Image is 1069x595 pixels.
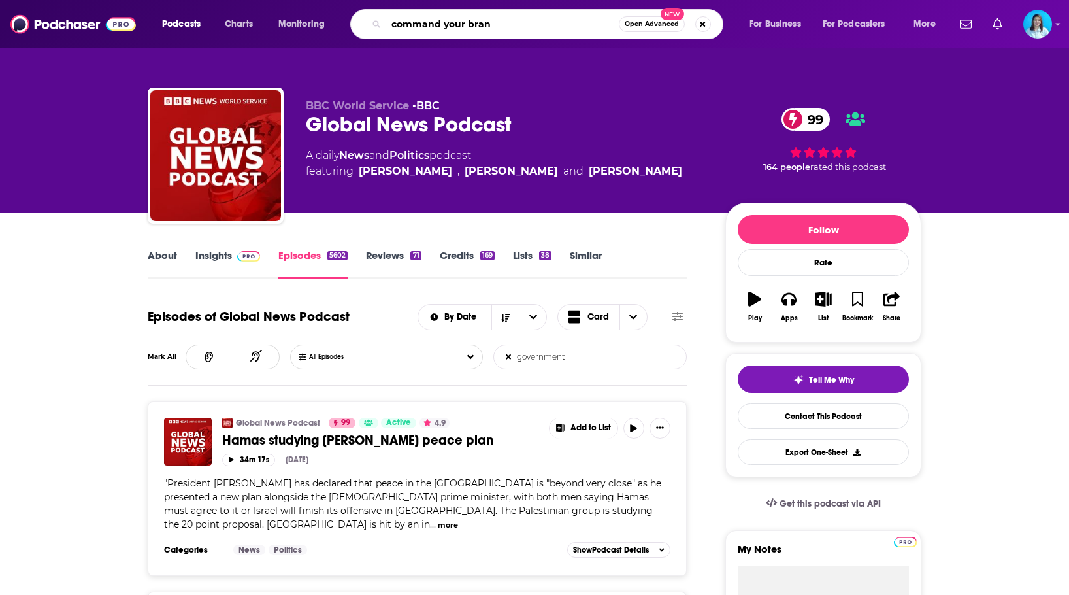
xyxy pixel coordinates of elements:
[164,545,223,555] h3: Categories
[809,375,854,385] span: Tell Me Why
[416,99,440,112] a: BBC
[904,14,952,35] button: open menu
[570,249,602,279] a: Similar
[725,99,921,180] div: 99 164 peoplerated this podcast
[359,163,452,179] a: Jackie Leonard
[222,418,233,428] img: Global News Podcast
[236,418,320,428] a: Global News Podcast
[780,498,881,509] span: Get this podcast via API
[339,149,369,161] a: News
[763,162,810,172] span: 164 people
[162,15,201,33] span: Podcasts
[419,418,450,428] button: 4.9
[818,314,829,322] div: List
[793,375,804,385] img: tell me why sparkle
[1023,10,1052,39] button: Show profile menu
[772,283,806,330] button: Apps
[570,423,611,433] span: Add to List
[269,14,342,35] button: open menu
[955,13,977,35] a: Show notifications dropdown
[738,249,909,276] div: Rate
[840,283,874,330] button: Bookmark
[539,251,551,260] div: 38
[278,249,348,279] a: Episodes5602
[738,365,909,393] button: tell me why sparkleTell Me Why
[164,418,212,466] a: Hamas studying Trump-Netanyahu peace plan
[286,455,308,464] div: [DATE]
[650,418,670,439] button: Show More Button
[237,251,260,262] img: Podchaser Pro
[625,21,679,27] span: Open Advanced
[814,14,904,35] button: open menu
[894,535,917,547] a: Pro website
[738,439,909,465] button: Export One-Sheet
[738,283,772,330] button: Play
[806,283,840,330] button: List
[329,418,355,428] a: 99
[883,314,900,322] div: Share
[480,251,495,260] div: 169
[513,249,551,279] a: Lists38
[781,108,830,131] a: 99
[738,403,909,429] a: Contact This Podcast
[222,454,275,466] button: 34m 17s
[894,537,917,547] img: Podchaser Pro
[341,416,350,430] span: 99
[150,90,281,221] img: Global News Podcast
[309,353,370,361] span: All Episodes
[661,8,684,20] span: New
[369,149,389,161] span: and
[748,314,762,322] div: Play
[875,283,909,330] button: Share
[557,304,648,330] button: Choose View
[550,418,617,439] button: Show More Button
[738,215,909,244] button: Follow
[444,313,481,322] span: By Date
[438,520,458,531] button: more
[278,15,325,33] span: Monitoring
[306,148,682,179] div: A daily podcast
[563,163,584,179] span: and
[491,305,519,330] button: Sort Direction
[573,545,649,554] span: Show Podcast Details
[225,15,253,33] span: Charts
[195,249,260,279] a: InsightsPodchaser Pro
[306,99,409,112] span: BBC World Service
[153,14,218,35] button: open menu
[363,9,736,39] div: Search podcasts, credits, & more...
[418,304,548,330] h2: Choose List sort
[430,518,436,530] span: ...
[457,163,459,179] span: ,
[567,542,670,558] button: ShowPodcast Details
[795,108,830,131] span: 99
[389,149,429,161] a: Politics
[366,249,421,279] a: Reviews71
[738,543,909,566] label: My Notes
[164,477,661,530] span: "
[10,12,136,37] img: Podchaser - Follow, Share and Rate Podcasts
[587,313,609,322] span: Card
[755,488,891,520] a: Get this podcast via API
[216,14,261,35] a: Charts
[148,309,350,325] h1: Episodes of Global News Podcast
[987,13,1008,35] a: Show notifications dropdown
[810,162,886,172] span: rated this podcast
[465,163,558,179] div: [PERSON_NAME]
[386,14,619,35] input: Search podcasts, credits, & more...
[222,432,493,449] span: Hamas studying [PERSON_NAME] peace plan
[440,249,495,279] a: Credits169
[386,416,411,430] span: Active
[327,251,348,260] div: 5602
[913,15,936,33] span: More
[842,314,873,322] div: Bookmark
[233,545,265,555] a: News
[418,313,492,322] button: open menu
[749,15,801,33] span: For Business
[164,477,661,530] span: President [PERSON_NAME] has declared that peace in the [GEOGRAPHIC_DATA] is "beyond very close" a...
[1023,10,1052,39] img: User Profile
[381,418,416,428] a: Active
[781,314,798,322] div: Apps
